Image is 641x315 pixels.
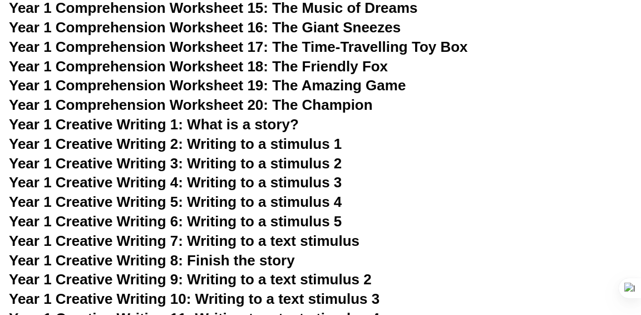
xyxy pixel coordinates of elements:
a: Year 1 Creative Writing 7: Writing to a text stimulus [9,232,359,249]
a: Year 1 Comprehension Worksheet 17: The Time-Travelling Toy Box [9,38,468,55]
a: Year 1 Creative Writing 9: Writing to a text stimulus 2 [9,271,372,288]
a: Year 1 Comprehension Worksheet 18: The Friendly Fox [9,58,388,75]
a: Year 1 Creative Writing 8: Finish the story [9,252,295,269]
a: Year 1 Creative Writing 5: Writing to a stimulus 4 [9,193,342,210]
a: Year 1 Creative Writing 4: Writing to a stimulus 3 [9,174,342,191]
iframe: Chat Widget [451,190,641,315]
a: Year 1 Creative Writing 2: Writing to a stimulus 1 [9,135,342,152]
a: Year 1 Comprehension Worksheet 20: The Champion [9,96,373,113]
a: Year 1 Creative Writing 10: Writing to a text stimulus 3 [9,290,379,307]
a: Year 1 Creative Writing 1: What is a story? [9,116,299,133]
a: Year 1 Creative Writing 3: Writing to a stimulus 2 [9,155,342,172]
a: Year 1 Creative Writing 6: Writing to a stimulus 5 [9,213,342,230]
a: Year 1 Comprehension Worksheet 16: The Giant Sneezes [9,19,401,36]
a: Year 1 Comprehension Worksheet 19: The Amazing Game [9,77,406,94]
